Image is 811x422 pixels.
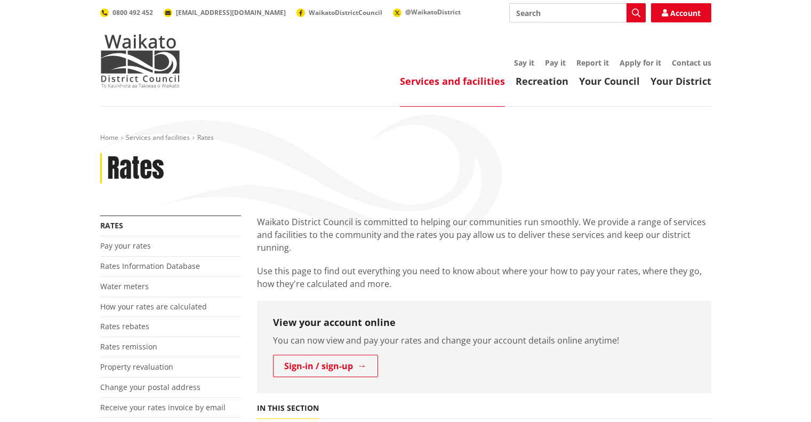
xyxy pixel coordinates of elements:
[257,265,711,290] p: Use this page to find out everything you need to know about where your how to pay your rates, whe...
[100,321,149,331] a: Rates rebates
[113,8,153,17] span: 0800 492 452
[393,7,461,17] a: @WaikatoDistrict
[257,216,711,254] p: Waikato District Council is committed to helping our communities run smoothly. We provide a range...
[100,34,180,87] img: Waikato District Council - Te Kaunihera aa Takiwaa o Waikato
[296,8,382,17] a: WaikatoDistrictCouncil
[100,341,157,352] a: Rates remission
[400,75,505,87] a: Services and facilities
[176,8,286,17] span: [EMAIL_ADDRESS][DOMAIN_NAME]
[100,8,153,17] a: 0800 492 452
[100,382,200,392] a: Change your postal address
[164,8,286,17] a: [EMAIL_ADDRESS][DOMAIN_NAME]
[273,355,378,377] a: Sign-in / sign-up
[672,58,711,68] a: Contact us
[516,75,568,87] a: Recreation
[514,58,534,68] a: Say it
[273,334,695,347] p: You can now view and pay your rates and change your account details online anytime!
[651,75,711,87] a: Your District
[576,58,609,68] a: Report it
[257,404,319,413] h5: In this section
[100,220,123,230] a: Rates
[100,261,200,271] a: Rates Information Database
[197,133,214,142] span: Rates
[100,133,118,142] a: Home
[651,3,711,22] a: Account
[100,301,207,312] a: How your rates are calculated
[545,58,566,68] a: Pay it
[126,133,190,142] a: Services and facilities
[100,402,226,412] a: Receive your rates invoice by email
[620,58,661,68] a: Apply for it
[509,3,646,22] input: Search input
[100,362,173,372] a: Property revaluation
[405,7,461,17] span: @WaikatoDistrict
[107,153,164,184] h1: Rates
[579,75,640,87] a: Your Council
[309,8,382,17] span: WaikatoDistrictCouncil
[100,281,149,291] a: Water meters
[100,133,711,142] nav: breadcrumb
[100,241,151,251] a: Pay your rates
[273,317,695,329] h3: View your account online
